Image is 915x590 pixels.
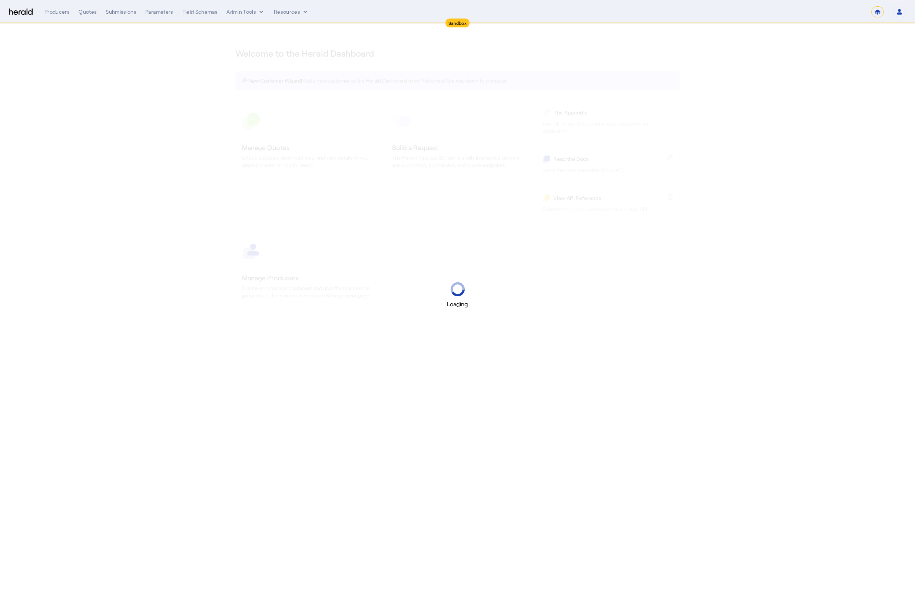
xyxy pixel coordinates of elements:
div: Producers [44,8,70,16]
div: Parameters [145,8,173,16]
div: Field Schemas [182,8,218,16]
img: Herald Logo [9,9,33,16]
div: Submissions [106,8,136,16]
button: Resources dropdown menu [274,8,309,16]
button: internal dropdown menu [226,8,265,16]
div: Quotes [79,8,97,16]
div: Sandbox [445,19,470,27]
